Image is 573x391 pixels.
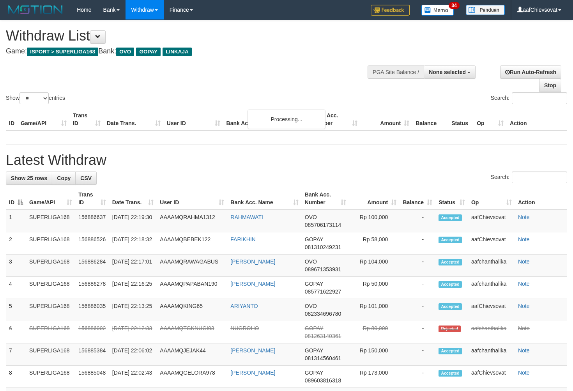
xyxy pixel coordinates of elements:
[518,236,530,242] a: Note
[109,232,157,255] td: [DATE] 22:18:32
[439,237,462,243] span: Accepted
[518,258,530,265] a: Note
[75,232,109,255] td: 156886526
[539,79,561,92] a: Stop
[400,255,435,277] td: -
[305,355,341,361] span: Copy 081314560461 to clipboard
[349,343,400,366] td: Rp 150,000
[75,343,109,366] td: 156885384
[6,255,26,277] td: 3
[515,188,567,210] th: Action
[512,172,567,183] input: Search:
[230,325,259,331] a: NUGROHO
[468,210,515,232] td: aafChievsovat
[223,108,309,131] th: Bank Acc. Name
[305,266,341,272] span: Copy 089671353931 to clipboard
[518,325,530,331] a: Note
[27,48,98,56] span: ISPORT > SUPERLIGA168
[400,299,435,321] td: -
[439,281,462,288] span: Accepted
[26,366,75,388] td: SUPERLIGA168
[512,92,567,104] input: Search:
[70,108,104,131] th: Trans ID
[468,343,515,366] td: aafchanthalika
[449,2,459,9] span: 34
[109,343,157,366] td: [DATE] 22:06:02
[26,321,75,343] td: SUPERLIGA168
[400,366,435,388] td: -
[305,222,341,228] span: Copy 085706173114 to clipboard
[448,108,474,131] th: Status
[400,321,435,343] td: -
[6,277,26,299] td: 4
[400,343,435,366] td: -
[305,214,317,220] span: OVO
[302,188,349,210] th: Bank Acc. Number: activate to sort column ascending
[468,232,515,255] td: aafChievsovat
[75,321,109,343] td: 156886002
[6,92,65,104] label: Show entries
[157,299,227,321] td: AAAAMQKING65
[349,188,400,210] th: Amount: activate to sort column ascending
[157,188,227,210] th: User ID: activate to sort column ascending
[349,321,400,343] td: Rp 80,000
[468,277,515,299] td: aafchanthalika
[518,214,530,220] a: Note
[305,281,323,287] span: GOPAY
[109,255,157,277] td: [DATE] 22:17:01
[6,28,374,44] h1: Withdraw List
[26,188,75,210] th: Game/API: activate to sort column ascending
[157,343,227,366] td: AAAAMQJEJAK44
[109,210,157,232] td: [DATE] 22:19:30
[500,65,561,79] a: Run Auto-Refresh
[305,303,317,309] span: OVO
[305,236,323,242] span: GOPAY
[75,255,109,277] td: 156886284
[400,210,435,232] td: -
[474,108,507,131] th: Op
[11,175,47,181] span: Show 25 rows
[75,172,97,185] a: CSV
[157,321,227,343] td: AAAAMQTGKNUGI03
[349,299,400,321] td: Rp 101,000
[305,258,317,265] span: OVO
[491,92,567,104] label: Search:
[361,108,412,131] th: Amount
[6,152,567,168] h1: Latest Withdraw
[6,48,374,55] h4: Game: Bank:
[305,244,341,250] span: Copy 081310249231 to clipboard
[435,188,468,210] th: Status: activate to sort column ascending
[349,232,400,255] td: Rp 58,000
[6,172,52,185] a: Show 25 rows
[26,210,75,232] td: SUPERLIGA168
[230,258,275,265] a: [PERSON_NAME]
[26,255,75,277] td: SUPERLIGA168
[309,108,361,131] th: Bank Acc. Number
[439,214,462,221] span: Accepted
[6,366,26,388] td: 8
[6,210,26,232] td: 1
[157,232,227,255] td: AAAAMQBEBEK122
[368,65,424,79] div: PGA Site Balance /
[305,325,323,331] span: GOPAY
[26,232,75,255] td: SUPERLIGA168
[109,366,157,388] td: [DATE] 22:02:43
[157,210,227,232] td: AAAAMQRAHMA1312
[305,288,341,295] span: Copy 085771622927 to clipboard
[136,48,161,56] span: GOPAY
[75,299,109,321] td: 156886035
[305,311,341,317] span: Copy 082334696780 to clipboard
[230,303,258,309] a: ARIYANTO
[518,303,530,309] a: Note
[6,321,26,343] td: 6
[230,236,256,242] a: FARIKHIN
[349,255,400,277] td: Rp 104,000
[18,108,70,131] th: Game/API
[424,65,476,79] button: None selected
[468,366,515,388] td: aafChievsovat
[518,370,530,376] a: Note
[439,348,462,354] span: Accepted
[80,175,92,181] span: CSV
[439,303,462,310] span: Accepted
[116,48,134,56] span: OVO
